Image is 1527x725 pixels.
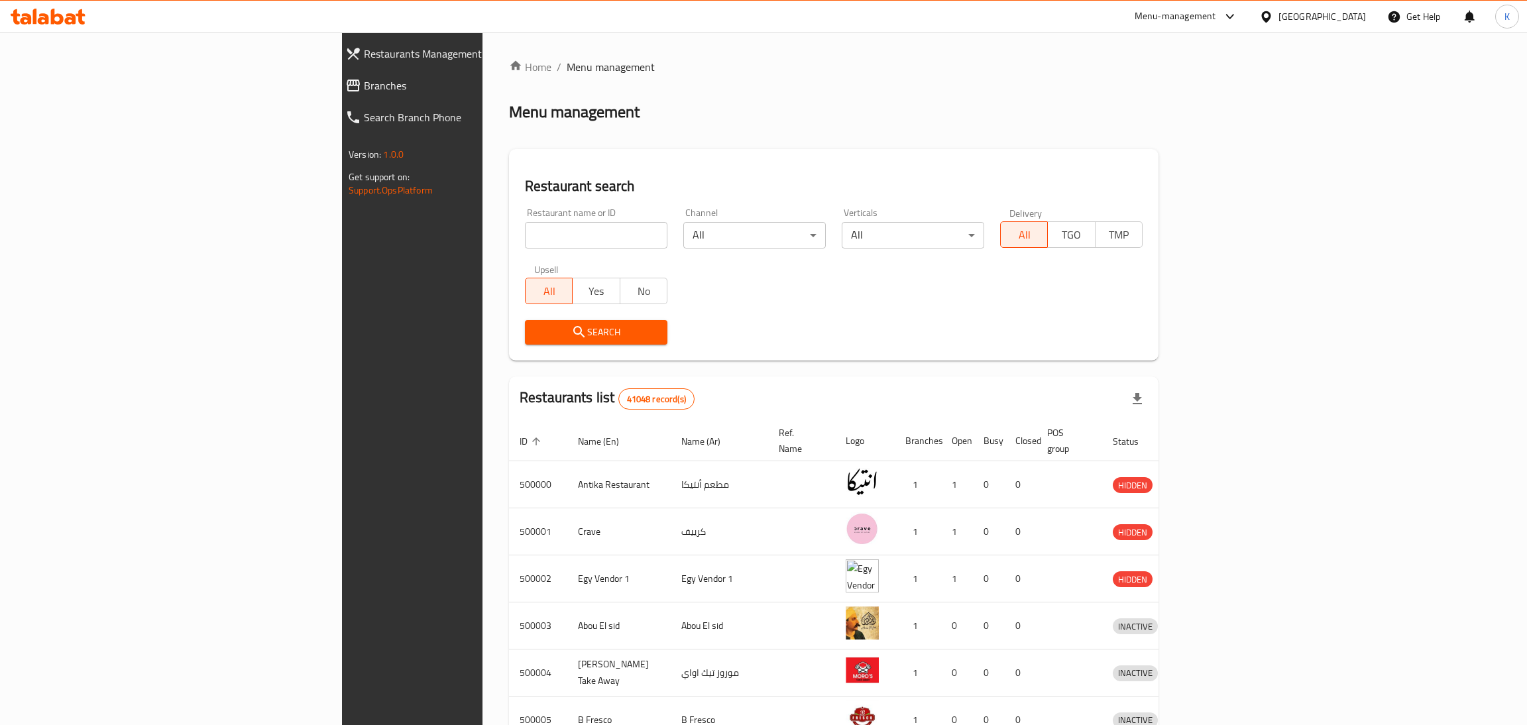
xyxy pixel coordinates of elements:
td: Antika Restaurant [567,461,671,508]
span: 1.0.0 [383,146,404,163]
span: Yes [578,282,614,301]
span: Version: [349,146,381,163]
span: INACTIVE [1113,665,1158,681]
td: 1 [895,602,941,649]
td: Abou El sid [671,602,768,649]
td: 0 [1005,461,1037,508]
td: 1 [895,461,941,508]
button: Search [525,320,667,345]
span: Status [1113,433,1156,449]
span: Restaurants Management [364,46,587,62]
td: 1 [941,461,973,508]
span: Ref. Name [779,425,819,457]
td: 1 [895,508,941,555]
td: 1 [941,508,973,555]
button: TMP [1095,221,1143,248]
img: Moro's Take Away [846,653,879,687]
td: 0 [941,602,973,649]
td: Crave [567,508,671,555]
span: INACTIVE [1113,619,1158,634]
td: [PERSON_NAME] Take Away [567,649,671,697]
label: Delivery [1009,208,1043,217]
img: Abou El sid [846,606,879,640]
a: Support.OpsPlatform [349,182,433,199]
span: K [1504,9,1510,24]
td: 0 [973,461,1005,508]
td: 0 [973,602,1005,649]
div: Total records count [618,388,695,410]
td: 0 [973,649,1005,697]
span: Branches [364,78,587,93]
img: Egy Vendor 1 [846,559,879,592]
span: 41048 record(s) [619,393,694,406]
a: Branches [335,70,597,101]
span: Get support on: [349,168,410,186]
span: Name (En) [578,433,636,449]
th: Busy [973,421,1005,461]
td: 0 [941,649,973,697]
button: TGO [1047,221,1095,248]
td: كرييف [671,508,768,555]
th: Open [941,421,973,461]
td: 0 [973,508,1005,555]
th: Logo [835,421,895,461]
nav: breadcrumb [509,59,1159,75]
label: Upsell [534,264,559,274]
a: Search Branch Phone [335,101,597,133]
td: 0 [1005,508,1037,555]
div: INACTIVE [1113,665,1158,681]
div: HIDDEN [1113,524,1153,540]
td: مطعم أنتيكا [671,461,768,508]
span: All [1006,225,1043,245]
td: 0 [1005,649,1037,697]
span: TGO [1053,225,1090,245]
td: Abou El sid [567,602,671,649]
th: Closed [1005,421,1037,461]
button: Yes [572,278,620,304]
td: 0 [973,555,1005,602]
td: 0 [1005,555,1037,602]
div: [GEOGRAPHIC_DATA] [1278,9,1366,24]
span: ID [520,433,545,449]
span: Name (Ar) [681,433,738,449]
input: Search for restaurant name or ID.. [525,222,667,249]
div: Export file [1121,383,1153,415]
td: 0 [1005,602,1037,649]
div: All [683,222,826,249]
span: Search Branch Phone [364,109,587,125]
button: All [525,278,573,304]
button: All [1000,221,1048,248]
a: Restaurants Management [335,38,597,70]
span: POS group [1047,425,1086,457]
span: No [626,282,662,301]
span: HIDDEN [1113,525,1153,540]
div: Menu-management [1135,9,1216,25]
td: 1 [895,649,941,697]
td: موروز تيك اواي [671,649,768,697]
div: HIDDEN [1113,477,1153,493]
span: All [531,282,567,301]
span: HIDDEN [1113,572,1153,587]
span: TMP [1101,225,1137,245]
td: 1 [941,555,973,602]
h2: Restaurants list [520,388,695,410]
img: Crave [846,512,879,545]
div: All [842,222,984,249]
button: No [620,278,667,304]
span: Menu management [567,59,655,75]
div: INACTIVE [1113,618,1158,634]
h2: Restaurant search [525,176,1143,196]
td: Egy Vendor 1 [567,555,671,602]
span: HIDDEN [1113,478,1153,493]
td: Egy Vendor 1 [671,555,768,602]
th: Branches [895,421,941,461]
span: Search [536,324,657,341]
img: Antika Restaurant [846,465,879,498]
div: HIDDEN [1113,571,1153,587]
td: 1 [895,555,941,602]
